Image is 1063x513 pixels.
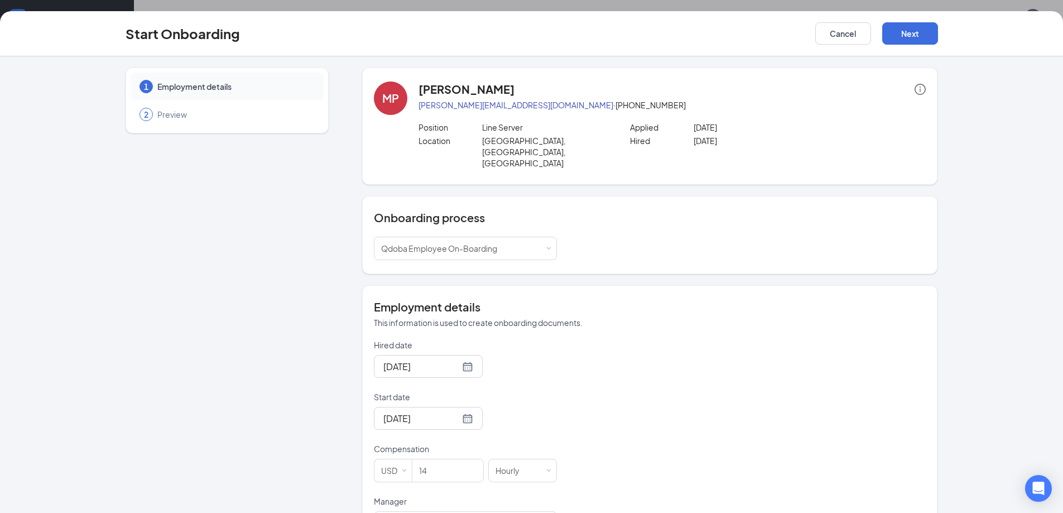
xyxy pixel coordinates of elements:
[694,135,820,146] p: [DATE]
[126,24,240,43] h3: Start Onboarding
[374,496,557,507] p: Manager
[630,135,694,146] p: Hired
[383,359,460,373] input: Aug 26, 2025
[419,100,613,110] a: [PERSON_NAME][EMAIL_ADDRESS][DOMAIN_NAME]
[419,135,482,146] p: Location
[1025,475,1052,502] div: Open Intercom Messenger
[482,122,609,133] p: Line Server
[144,81,148,92] span: 1
[815,22,871,45] button: Cancel
[630,122,694,133] p: Applied
[381,243,497,253] span: Qdoba Employee On-Boarding
[419,81,514,97] h4: [PERSON_NAME]
[419,99,926,111] p: · [PHONE_NUMBER]
[374,443,557,454] p: Compensation
[374,299,926,315] h4: Employment details
[882,22,938,45] button: Next
[383,411,460,425] input: Aug 29, 2025
[374,317,926,328] p: This information is used to create onboarding documents.
[157,81,312,92] span: Employment details
[374,339,557,351] p: Hired date
[157,109,312,120] span: Preview
[482,135,609,169] p: [GEOGRAPHIC_DATA], [GEOGRAPHIC_DATA], [GEOGRAPHIC_DATA]
[381,237,505,260] div: [object Object]
[144,109,148,120] span: 2
[382,90,399,106] div: MP
[381,459,405,482] div: USD
[915,84,926,95] span: info-circle
[374,210,926,226] h4: Onboarding process
[412,459,483,482] input: Amount
[374,391,557,402] p: Start date
[496,459,527,482] div: Hourly
[419,122,482,133] p: Position
[694,122,820,133] p: [DATE]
